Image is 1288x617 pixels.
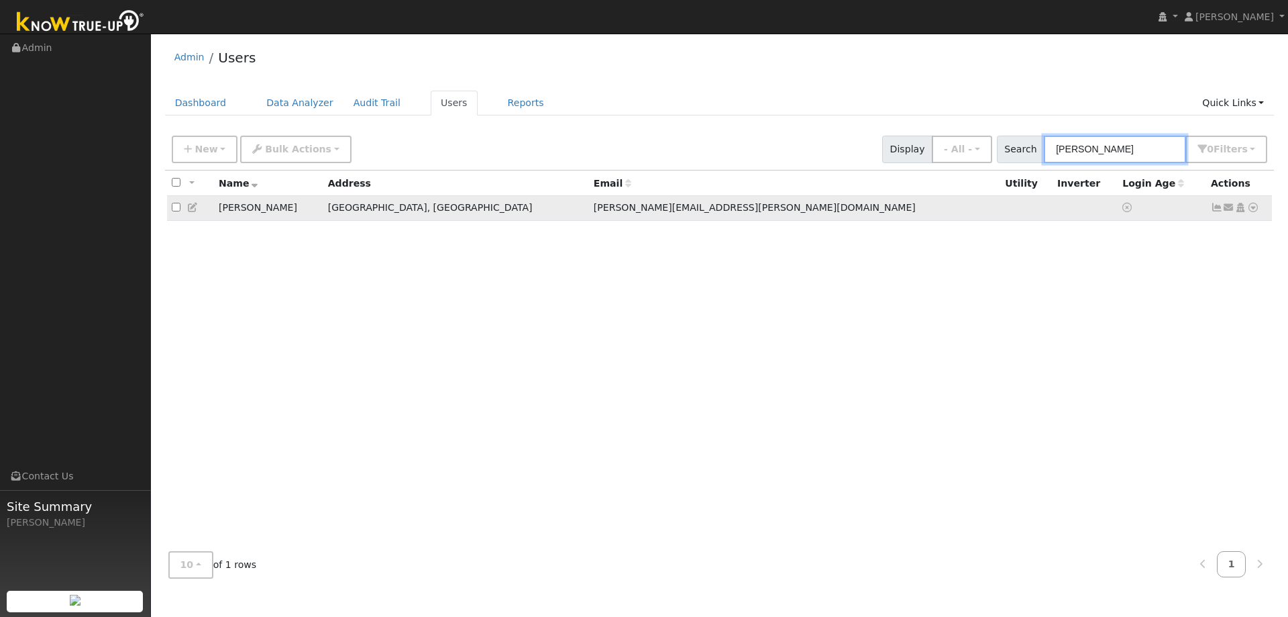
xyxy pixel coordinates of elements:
span: New [195,144,217,154]
a: wesley.pippenger@gmail.com [1223,201,1235,215]
a: Other actions [1247,201,1259,215]
input: Search [1044,136,1186,163]
div: Utility [1005,177,1048,191]
a: Data Analyzer [256,91,343,115]
span: Filter [1214,144,1248,154]
button: New [172,136,238,163]
a: Login As [1234,202,1246,213]
a: Audit Trail [343,91,411,115]
span: Search [997,136,1044,163]
img: retrieve [70,595,80,606]
div: Actions [1211,177,1267,191]
span: Days since last login [1122,178,1184,189]
a: No login access [1122,202,1134,213]
a: Dashboard [165,91,237,115]
span: s [1242,144,1247,154]
button: - All - [932,136,992,163]
div: Address [328,177,584,191]
span: Site Summary [7,497,144,516]
span: Email [594,178,631,189]
img: Know True-Up [10,7,151,38]
button: 0Filters [1185,136,1267,163]
button: 10 [168,551,213,579]
a: Edit User [187,202,199,213]
a: Quick Links [1192,91,1274,115]
span: Name [219,178,258,189]
a: Users [218,50,256,66]
span: [PERSON_NAME] [1195,11,1274,22]
span: 10 [180,559,194,570]
button: Bulk Actions [240,136,351,163]
a: Users [431,91,478,115]
a: Reports [498,91,554,115]
span: Display [882,136,932,163]
div: [PERSON_NAME] [7,516,144,530]
span: of 1 rows [168,551,257,579]
span: [PERSON_NAME][EMAIL_ADDRESS][PERSON_NAME][DOMAIN_NAME] [594,202,916,213]
div: Inverter [1057,177,1113,191]
a: 1 [1217,551,1246,577]
a: Admin [174,52,205,62]
a: Not connected [1211,202,1223,213]
td: [PERSON_NAME] [214,196,323,221]
td: [GEOGRAPHIC_DATA], [GEOGRAPHIC_DATA] [323,196,589,221]
span: Bulk Actions [265,144,331,154]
